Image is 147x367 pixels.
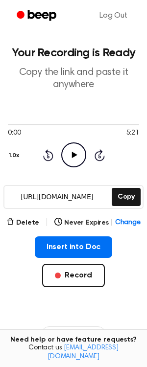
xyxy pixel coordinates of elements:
span: 0:00 [8,128,21,138]
span: 5:21 [126,128,139,138]
button: Copy [112,188,141,206]
p: Copy the link and paste it anywhere [8,67,139,91]
button: Recording History [41,326,106,342]
button: Never Expires|Change [54,218,141,228]
a: Beep [10,6,65,25]
button: Record [42,264,104,287]
span: Change [115,218,141,228]
button: Delete [6,218,39,228]
a: Log Out [90,4,137,27]
span: | [45,217,49,229]
a: [EMAIL_ADDRESS][DOMAIN_NAME] [48,344,119,360]
span: | [111,218,113,228]
button: 1.0x [8,147,23,164]
span: Contact us [6,344,141,361]
h1: Your Recording is Ready [8,47,139,59]
button: Insert into Doc [35,236,113,258]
